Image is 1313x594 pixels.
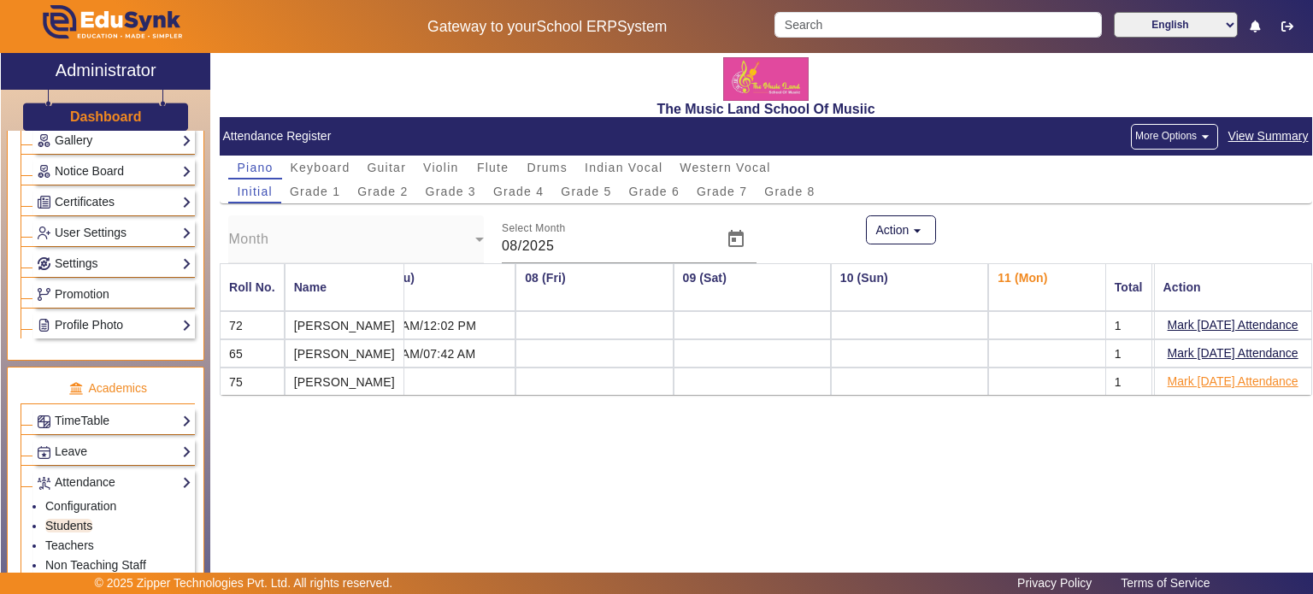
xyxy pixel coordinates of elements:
[55,287,109,301] span: Promotion
[515,263,673,311] th: 08 (Fri)
[1105,263,1152,311] mat-header-cell: Total
[45,499,116,513] a: Configuration
[284,311,403,339] mat-cell: [PERSON_NAME]
[1105,368,1152,395] mat-cell: 1
[680,162,770,173] span: Western Vocal
[338,18,757,36] h5: Gateway to your System
[56,60,156,80] h2: Administrator
[764,185,815,197] span: Grade 8
[502,223,566,234] mat-label: Select Month
[477,162,509,173] span: Flute
[220,368,285,395] mat-cell: 75
[290,185,340,197] span: Grade 1
[38,288,50,301] img: Branchoperations.png
[68,381,84,397] img: academic.png
[95,574,393,592] p: © 2025 Zipper Technologies Pvt. Ltd. All rights reserved.
[723,57,809,101] img: 66ee92b6-6203-4ce7-aa40-047859531a4a
[561,185,611,197] span: Grade 5
[21,379,195,397] p: Academics
[1105,339,1152,368] mat-cell: 1
[284,263,403,311] mat-header-cell: Name
[585,162,662,173] span: Indian Vocal
[426,185,476,197] span: Grade 3
[1228,126,1310,146] span: View Summary
[1154,263,1312,311] mat-header-cell: Action
[629,185,680,197] span: Grade 6
[284,368,403,395] mat-cell: [PERSON_NAME]
[220,339,285,368] mat-cell: 65
[866,215,936,244] button: Action
[1105,311,1152,339] mat-cell: 1
[358,263,515,311] th: 07 (Thu)
[367,162,406,173] span: Guitar
[220,263,285,311] mat-header-cell: Roll No.
[1112,572,1218,594] a: Terms of Service
[45,558,146,572] a: Non Teaching Staff
[237,185,272,197] span: Initial
[774,12,1101,38] input: Search
[715,219,757,260] button: Open calendar
[697,185,747,197] span: Grade 7
[284,339,403,368] mat-cell: [PERSON_NAME]
[674,263,831,311] th: 09 (Sat)
[988,263,1145,311] th: 11 (Mon)
[423,162,459,173] span: Violin
[1009,572,1100,594] a: Privacy Policy
[220,117,1312,156] mat-card-header: Attendance Register
[1,53,210,90] a: Administrator
[69,108,143,126] a: Dashboard
[37,285,191,304] a: Promotion
[45,538,94,552] a: Teachers
[1166,315,1300,336] button: Mark [DATE] Attendance
[527,162,568,173] span: Drums
[537,18,617,35] span: School ERP
[291,162,350,173] span: Keyboard
[493,185,544,197] span: Grade 4
[1131,124,1218,150] button: More Options
[831,263,988,311] th: 10 (Sun)
[1166,343,1300,364] button: Mark [DATE] Attendance
[357,185,408,197] span: Grade 2
[358,311,515,339] td: 11:15 AM/12:02 PM
[358,339,515,368] td: 07:00 AM/07:42 AM
[909,222,926,239] mat-icon: arrow_drop_down
[70,109,142,125] h3: Dashboard
[220,311,285,339] mat-cell: 72
[45,519,92,532] a: Students
[1166,371,1300,392] button: Mark [DATE] Attendance
[1197,128,1214,145] mat-icon: arrow_drop_down
[237,162,273,173] span: Piano
[220,101,1312,117] h2: The Music Land School Of Musiic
